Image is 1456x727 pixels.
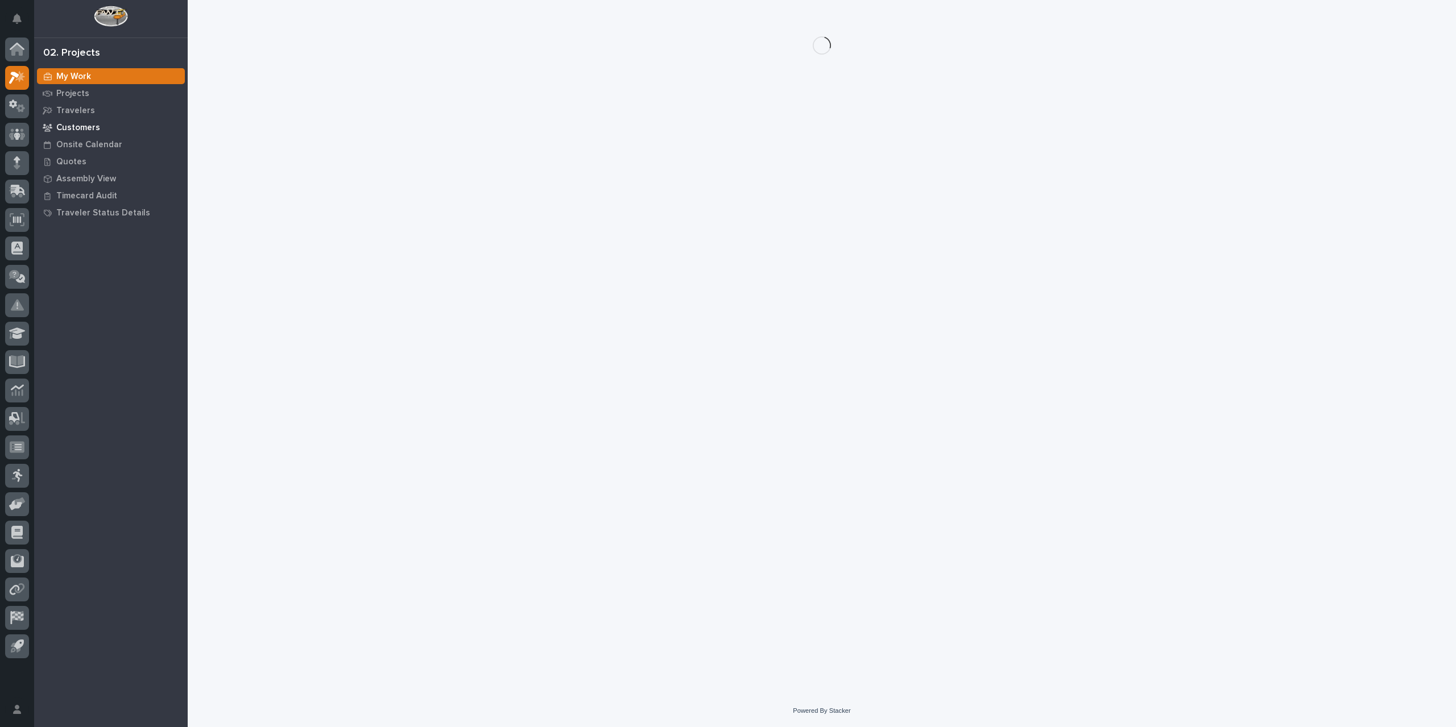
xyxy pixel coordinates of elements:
a: My Work [34,68,188,85]
a: Quotes [34,153,188,170]
a: Traveler Status Details [34,204,188,221]
a: Powered By Stacker [793,707,850,714]
a: Timecard Audit [34,187,188,204]
button: Notifications [5,7,29,31]
a: Assembly View [34,170,188,187]
a: Projects [34,85,188,102]
p: My Work [56,72,91,82]
div: Notifications [14,14,29,32]
a: Onsite Calendar [34,136,188,153]
a: Customers [34,119,188,136]
img: Workspace Logo [94,6,127,27]
a: Travelers [34,102,188,119]
p: Customers [56,123,100,133]
p: Projects [56,89,89,99]
p: Timecard Audit [56,191,117,201]
p: Assembly View [56,174,116,184]
div: 02. Projects [43,47,100,60]
p: Onsite Calendar [56,140,122,150]
p: Traveler Status Details [56,208,150,218]
p: Quotes [56,157,86,167]
p: Travelers [56,106,95,116]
